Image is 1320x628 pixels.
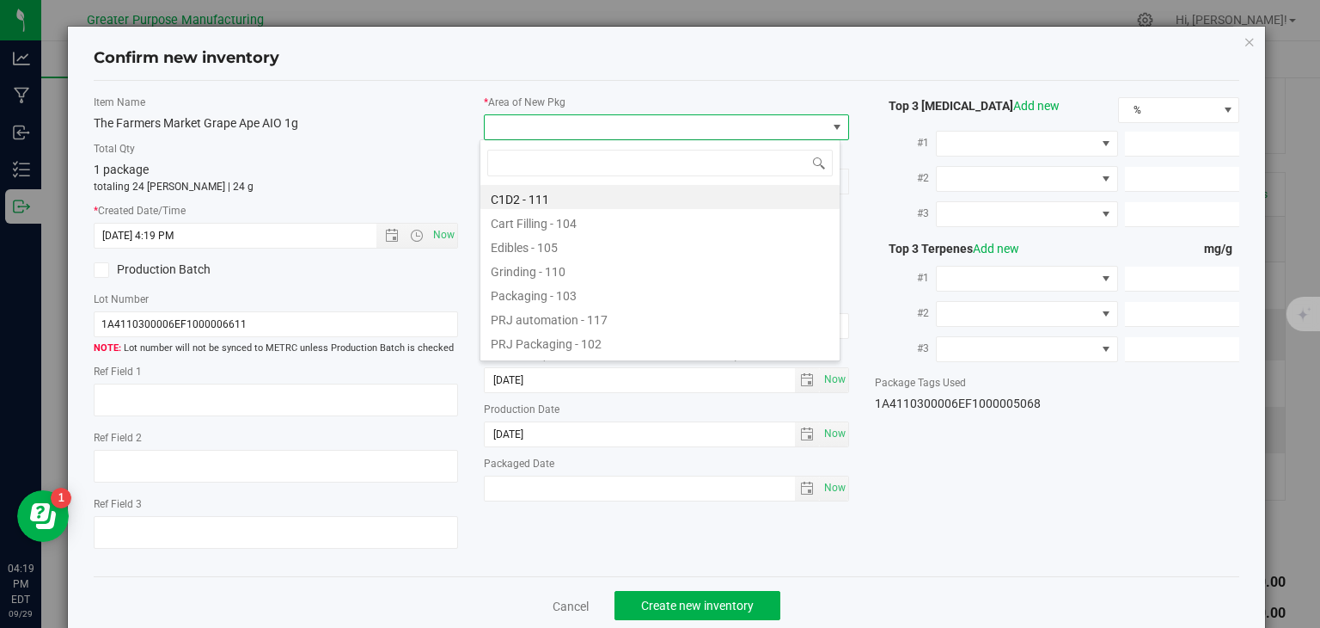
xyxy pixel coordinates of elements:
span: NO DATA FOUND [936,301,1118,327]
span: Set Current date [430,223,459,248]
label: #2 [875,163,936,194]
span: Set Current date [820,476,849,501]
label: Item Name [94,95,459,110]
label: #1 [875,262,936,293]
label: Production Date [484,402,849,417]
label: #2 [875,298,936,329]
label: Ref Field 2 [94,430,459,446]
label: #3 [875,333,936,364]
span: select [795,368,820,392]
span: NO DATA FOUND [936,166,1118,192]
iframe: Resource center unread badge [51,488,71,508]
button: Create new inventory [614,591,780,620]
span: Set Current date [820,367,849,392]
iframe: Resource center [17,490,69,542]
h4: Confirm new inventory [94,47,279,70]
label: Packaged Date [484,456,849,471]
label: Created Date/Time [94,203,459,219]
p: totaling 24 [PERSON_NAME] | 24 g [94,179,459,194]
label: Production Batch [94,261,263,279]
label: Lot Number [94,292,459,307]
span: Set Current date [820,422,849,446]
span: Open the time view [402,229,431,243]
label: Area of New Pkg [484,95,849,110]
span: Top 3 Terpenes [875,242,1019,256]
span: NO DATA FOUND [936,266,1118,292]
label: Total Qty [94,141,459,157]
span: Top 3 [MEDICAL_DATA] [875,99,1060,113]
span: select [820,477,848,501]
span: NO DATA FOUND [936,336,1118,362]
span: Open the date view [377,229,406,243]
span: 1 package [94,163,149,176]
label: Ref Field 1 [94,364,459,379]
label: Ref Field 3 [94,496,459,512]
label: #1 [875,127,936,158]
span: NO DATA FOUND [936,201,1118,227]
a: Add new [1013,99,1060,113]
span: Lot number will not be synced to METRC unless Production Batch is checked [94,342,459,356]
span: mg/g [1204,242,1239,256]
div: 1A4110300006EF1000005068 [875,395,1240,413]
span: % [1119,98,1218,122]
a: Cancel [553,598,589,615]
label: Package Tags Used [875,375,1240,391]
a: Add new [973,242,1019,256]
span: NO DATA FOUND [936,131,1118,157]
div: The Farmers Market Grape Ape AIO 1g [94,114,459,132]
span: select [820,422,848,446]
span: select [820,368,848,392]
span: Create new inventory [641,599,754,613]
label: #3 [875,198,936,229]
span: select [795,477,820,501]
span: select [795,422,820,446]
